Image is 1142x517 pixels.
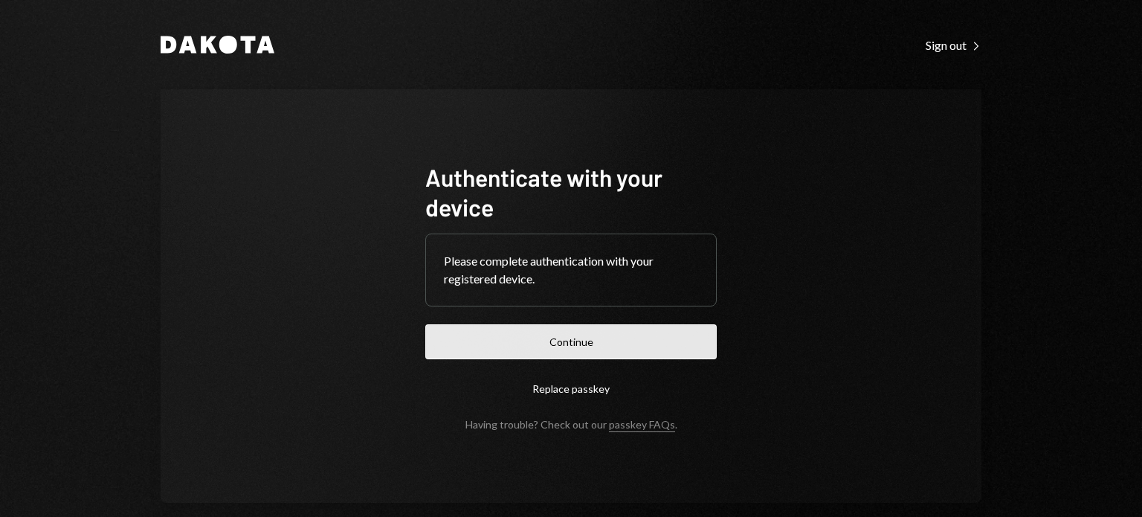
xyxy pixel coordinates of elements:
h1: Authenticate with your device [425,162,717,222]
button: Continue [425,324,717,359]
a: passkey FAQs [609,418,675,432]
div: Please complete authentication with your registered device. [444,252,698,288]
button: Replace passkey [425,371,717,406]
div: Having trouble? Check out our . [465,418,677,431]
a: Sign out [926,36,981,53]
div: Sign out [926,38,981,53]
